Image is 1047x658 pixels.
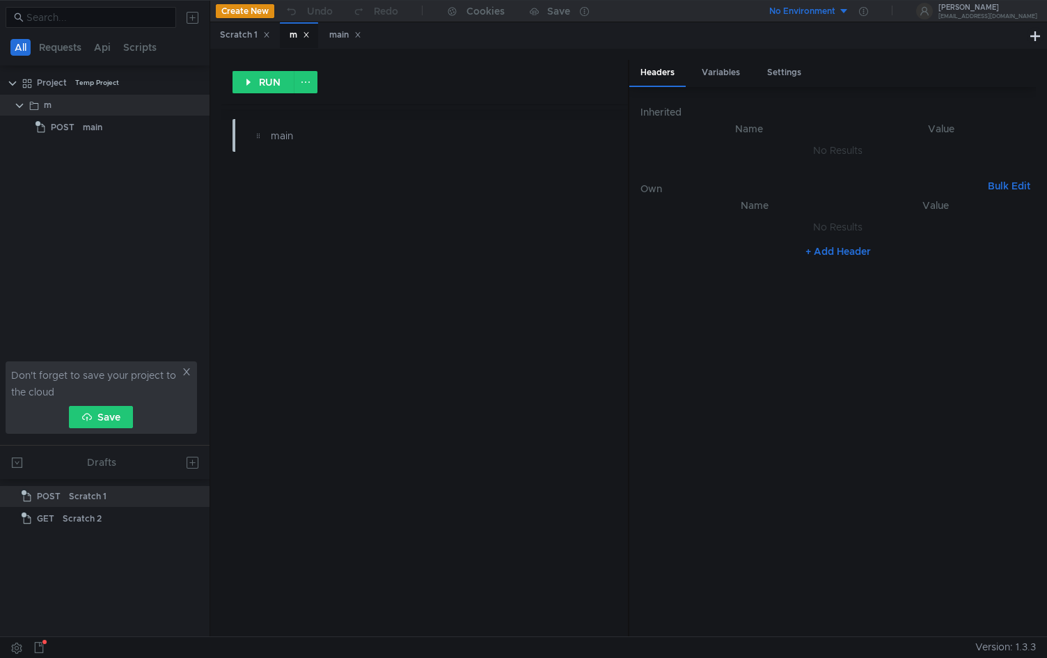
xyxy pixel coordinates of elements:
div: No Environment [769,5,835,18]
nz-embed-empty: No Results [813,221,863,233]
button: Save [69,406,133,428]
button: RUN [233,71,294,93]
th: Name [652,120,847,137]
th: Value [847,120,1036,137]
div: Scratch 2 [63,508,102,529]
div: main [329,28,361,42]
button: Scripts [119,39,161,56]
h6: Inherited [640,104,1036,120]
div: Project [37,72,67,93]
span: Version: 1.3.3 [975,637,1036,657]
div: main [83,117,102,138]
div: Redo [374,3,398,19]
div: Scratch 1 [220,28,270,42]
button: Undo [274,1,343,22]
h6: Own [640,180,982,197]
div: Save [547,6,570,16]
div: Cookies [466,3,505,19]
button: Bulk Edit [982,178,1036,194]
span: Don't forget to save your project to the cloud [11,367,179,400]
div: Variables [691,60,751,86]
button: Requests [35,39,86,56]
div: main [271,128,510,143]
div: [EMAIL_ADDRESS][DOMAIN_NAME] [938,14,1037,19]
div: Settings [756,60,812,86]
nz-embed-empty: No Results [813,144,863,157]
div: m [44,95,52,116]
div: Scratch 1 [69,486,107,507]
span: GET [37,508,54,529]
th: Value [847,197,1025,214]
div: [PERSON_NAME] [938,4,1037,11]
span: POST [51,117,74,138]
span: POST [37,486,61,507]
button: All [10,39,31,56]
button: Redo [343,1,408,22]
div: m [290,28,310,42]
input: Search... [26,10,168,25]
div: Temp Project [75,72,119,93]
button: Api [90,39,115,56]
button: + Add Header [800,243,876,260]
th: Name [663,197,847,214]
div: Undo [307,3,333,19]
div: Headers [629,60,686,87]
div: Drafts [87,454,116,471]
button: Create New [216,4,274,18]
